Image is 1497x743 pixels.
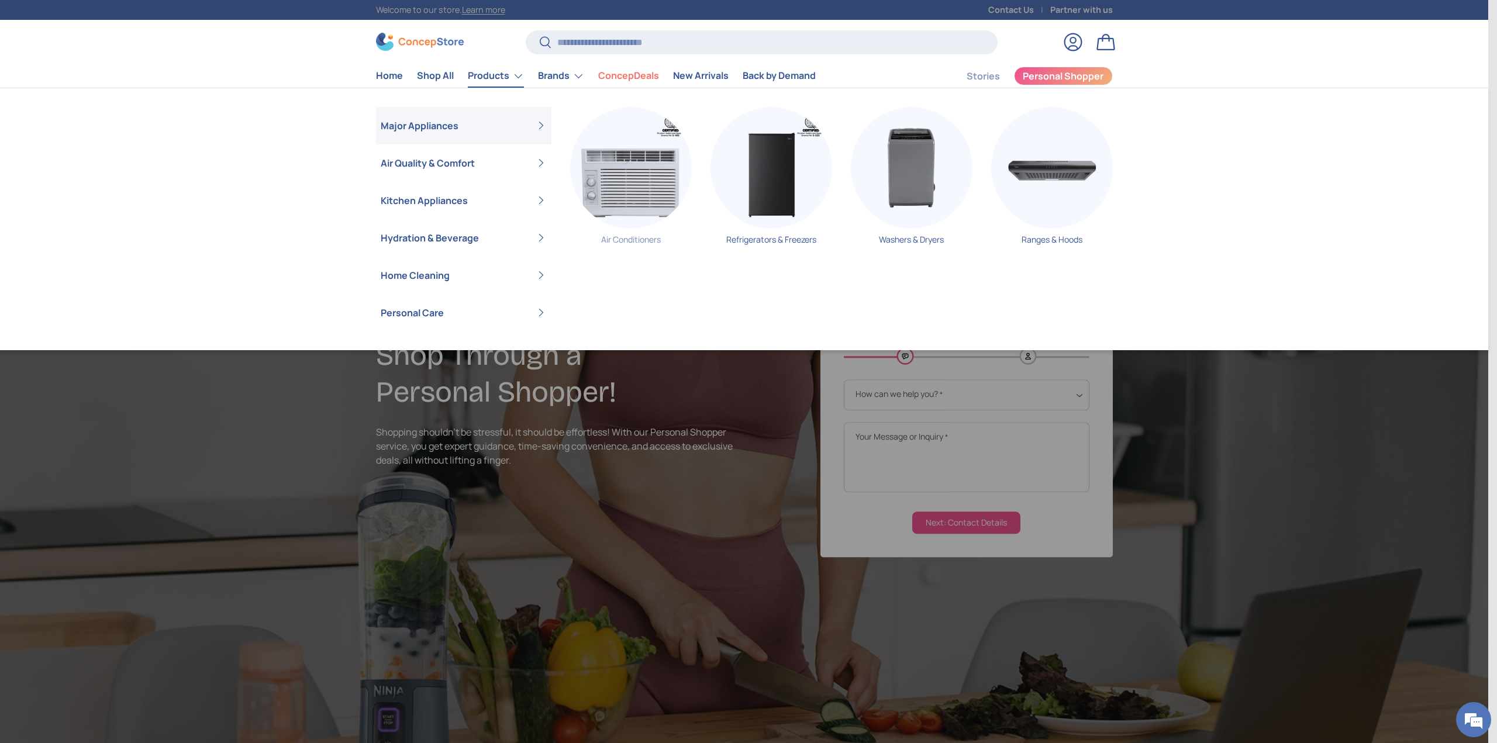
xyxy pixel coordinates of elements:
[939,64,1113,88] nav: Secondary
[967,65,1000,88] a: Stories
[1023,71,1103,81] span: Personal Shopper
[1014,67,1113,85] a: Personal Shopper
[461,64,531,88] summary: Products
[531,64,591,88] summary: Brands
[743,64,816,87] a: Back by Demand
[673,64,729,87] a: New Arrivals
[376,64,816,88] nav: Primary
[376,33,464,51] img: ConcepStore
[598,64,659,87] a: ConcepDeals
[376,64,403,87] a: Home
[417,64,454,87] a: Shop All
